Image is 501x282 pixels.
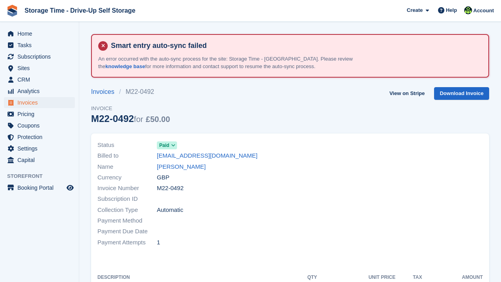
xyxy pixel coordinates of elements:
[91,87,170,97] nav: breadcrumbs
[91,113,170,124] div: M22-0492
[97,216,157,225] span: Payment Method
[97,206,157,215] span: Collection Type
[97,173,157,182] span: Currency
[97,162,157,171] span: Name
[6,5,18,17] img: stora-icon-8386f47178a22dfd0bd8f6a31ec36ba5ce8667c1dd55bd0f319d3a0aa187defe.svg
[17,28,65,39] span: Home
[407,6,423,14] span: Create
[4,28,75,39] a: menu
[17,63,65,74] span: Sites
[7,172,79,180] span: Storefront
[98,55,375,70] p: An error occurred with the auto-sync process for the site: Storage Time - [GEOGRAPHIC_DATA]. Plea...
[17,131,65,143] span: Protection
[386,87,428,100] a: View on Stripe
[473,7,494,15] span: Account
[157,206,183,215] span: Automatic
[4,63,75,74] a: menu
[4,109,75,120] a: menu
[4,74,75,85] a: menu
[17,154,65,166] span: Capital
[108,41,482,50] h4: Smart entry auto-sync failed
[157,151,257,160] a: [EMAIL_ADDRESS][DOMAIN_NAME]
[91,87,119,97] a: Invoices
[146,115,170,124] span: £50.00
[157,173,170,182] span: GBP
[17,97,65,108] span: Invoices
[4,40,75,51] a: menu
[159,142,169,149] span: Paid
[97,141,157,150] span: Status
[65,183,75,192] a: Preview store
[97,184,157,193] span: Invoice Number
[91,105,170,112] span: Invoice
[97,238,157,247] span: Payment Attempts
[157,162,206,171] a: [PERSON_NAME]
[17,120,65,131] span: Coupons
[464,6,472,14] img: Laaibah Sarwar
[17,182,65,193] span: Booking Portal
[4,97,75,108] a: menu
[4,182,75,193] a: menu
[17,109,65,120] span: Pricing
[134,115,143,124] span: for
[4,143,75,154] a: menu
[157,184,184,193] span: M22-0492
[17,74,65,85] span: CRM
[434,87,489,100] a: Download Invoice
[97,151,157,160] span: Billed to
[157,141,177,150] a: Paid
[157,238,160,247] span: 1
[105,63,145,69] a: knowledge base
[17,86,65,97] span: Analytics
[97,194,157,204] span: Subscription ID
[446,6,457,14] span: Help
[17,143,65,154] span: Settings
[4,86,75,97] a: menu
[21,4,139,17] a: Storage Time - Drive-Up Self Storage
[17,51,65,62] span: Subscriptions
[4,120,75,131] a: menu
[17,40,65,51] span: Tasks
[97,227,157,236] span: Payment Due Date
[4,51,75,62] a: menu
[4,154,75,166] a: menu
[4,131,75,143] a: menu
